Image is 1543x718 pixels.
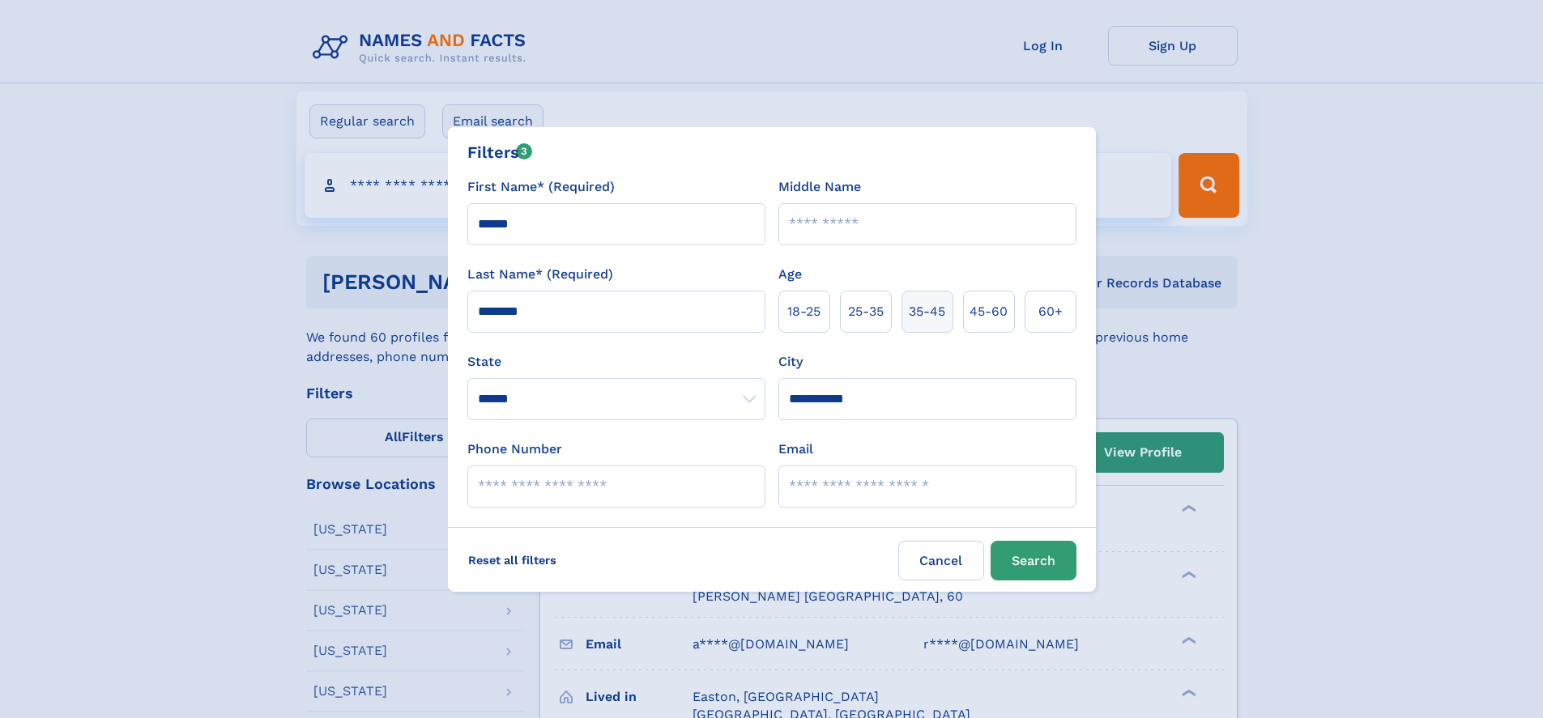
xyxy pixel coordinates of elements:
[778,265,802,284] label: Age
[778,440,813,459] label: Email
[970,302,1008,321] span: 45‑60
[458,541,567,580] label: Reset all filters
[787,302,821,321] span: 18‑25
[848,302,884,321] span: 25‑35
[991,541,1076,580] button: Search
[467,440,562,459] label: Phone Number
[467,140,533,164] div: Filters
[467,265,613,284] label: Last Name* (Required)
[898,541,984,580] label: Cancel
[467,352,765,372] label: State
[778,177,861,197] label: Middle Name
[467,177,615,197] label: First Name* (Required)
[778,352,803,372] label: City
[909,302,945,321] span: 35‑45
[1038,302,1063,321] span: 60+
